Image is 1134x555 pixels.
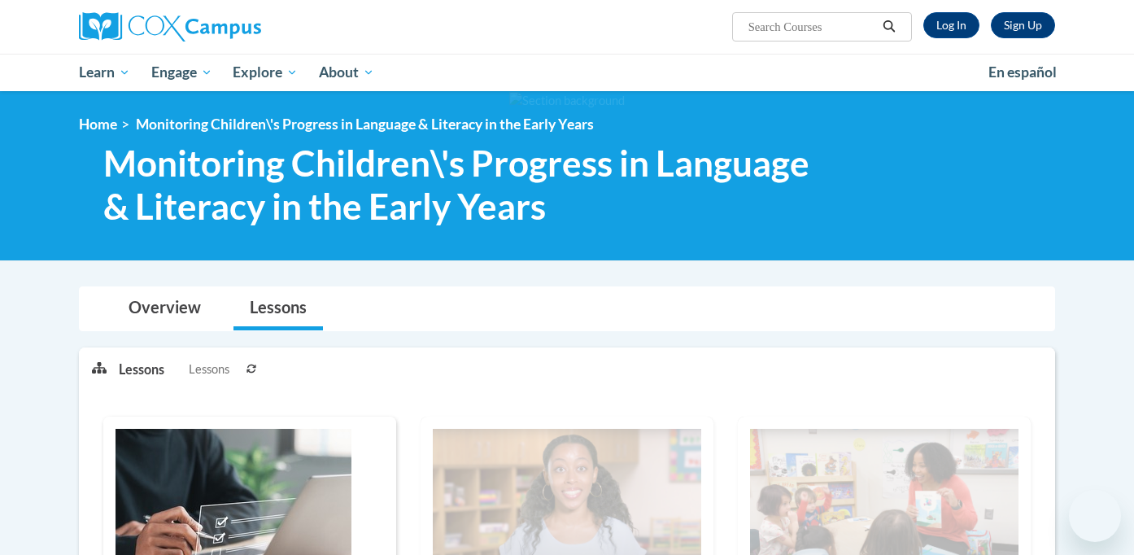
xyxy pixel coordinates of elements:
[151,63,212,82] span: Engage
[79,12,388,42] a: Cox Campus
[509,92,625,110] img: Section background
[55,54,1079,91] div: Main menu
[988,63,1057,81] span: En español
[923,12,979,38] a: Log In
[747,17,877,37] input: Search Courses
[308,54,385,91] a: About
[991,12,1055,38] a: Register
[68,54,141,91] a: Learn
[103,142,830,228] span: Monitoring Children\'s Progress in Language & Literacy in the Early Years
[136,116,594,133] span: Monitoring Children\'s Progress in Language & Literacy in the Early Years
[978,55,1067,90] a: En español
[79,63,130,82] span: Learn
[319,63,374,82] span: About
[79,12,261,42] img: Cox Campus
[222,54,308,91] a: Explore
[189,361,229,378] span: Lessons
[1069,490,1121,542] iframe: Button to launch messaging window
[877,17,901,37] button: Search
[141,54,223,91] a: Engage
[233,63,298,82] span: Explore
[112,287,217,330] a: Overview
[119,361,164,378] p: Lessons
[233,287,323,330] a: Lessons
[79,116,117,133] a: Home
